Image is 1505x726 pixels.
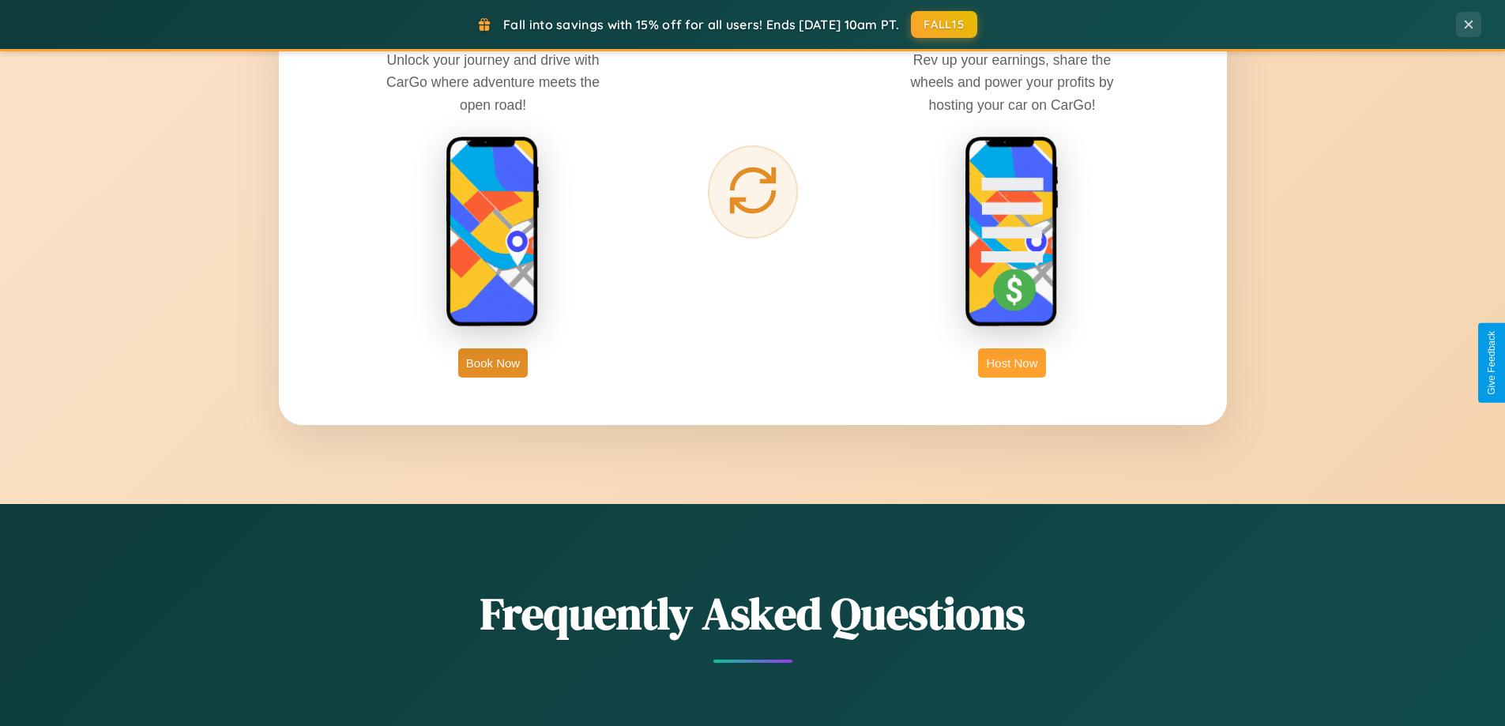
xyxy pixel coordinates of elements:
button: FALL15 [911,11,977,38]
span: Fall into savings with 15% off for all users! Ends [DATE] 10am PT. [503,17,899,32]
button: Book Now [458,348,528,378]
h2: Frequently Asked Questions [279,583,1227,644]
button: Host Now [978,348,1045,378]
img: host phone [965,136,1059,329]
div: Give Feedback [1486,331,1497,395]
p: Unlock your journey and drive with CarGo where adventure meets the open road! [374,49,611,115]
p: Rev up your earnings, share the wheels and power your profits by hosting your car on CarGo! [894,49,1131,115]
img: rent phone [446,136,540,329]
